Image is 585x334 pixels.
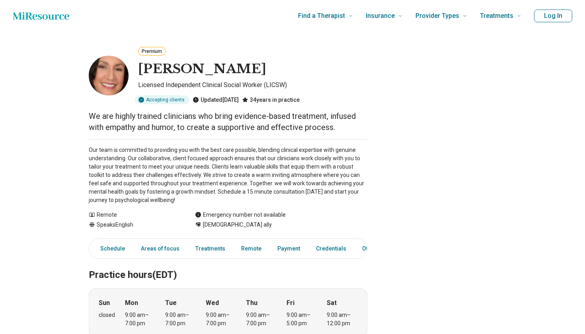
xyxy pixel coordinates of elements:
button: Premium [138,47,166,56]
div: 9:00 am – 7:00 pm [206,311,236,328]
div: 9:00 am – 7:00 pm [165,311,196,328]
div: 9:00 am – 7:00 pm [246,311,277,328]
p: Licensed Independent Clinical Social Worker (LICSW) [138,80,367,92]
a: Other [357,241,386,257]
button: Log In [534,10,572,22]
div: closed [99,311,115,319]
strong: Tue [165,298,177,308]
strong: Thu [246,298,257,308]
span: Treatments [480,10,513,21]
h2: Practice hours (EDT) [89,249,367,282]
div: 9:00 am – 12:00 pm [327,311,357,328]
a: Payment [273,241,305,257]
strong: Sat [327,298,337,308]
span: Provider Types [415,10,459,21]
h1: [PERSON_NAME] [138,61,266,78]
a: Credentials [311,241,351,257]
strong: Mon [125,298,138,308]
span: Insurance [366,10,395,21]
a: Treatments [191,241,230,257]
div: Speaks English [89,221,179,229]
div: Updated [DATE] [193,95,239,104]
div: 9:00 am – 5:00 pm [287,311,317,328]
strong: Fri [287,298,294,308]
img: Stacy Ross, Licensed Independent Clinical Social Worker (LICSW) [89,56,129,95]
a: Remote [236,241,266,257]
a: Areas of focus [136,241,184,257]
strong: Sun [99,298,110,308]
span: Find a Therapist [298,10,345,21]
div: 9:00 am – 7:00 pm [125,311,156,328]
p: We are highly trained clinicians who bring evidence-based treatment, infused with empathy and hum... [89,111,367,133]
a: Schedule [91,241,130,257]
div: Emergency number not available [195,211,286,219]
div: Accepting clients [135,95,189,104]
p: Our team is committed to providing you with the best care possible, blending clinical expertise w... [89,146,367,204]
span: [DEMOGRAPHIC_DATA] ally [203,221,272,229]
div: 34 years in practice [242,95,300,104]
div: Remote [89,211,179,219]
a: Home page [13,8,69,24]
strong: Wed [206,298,219,308]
